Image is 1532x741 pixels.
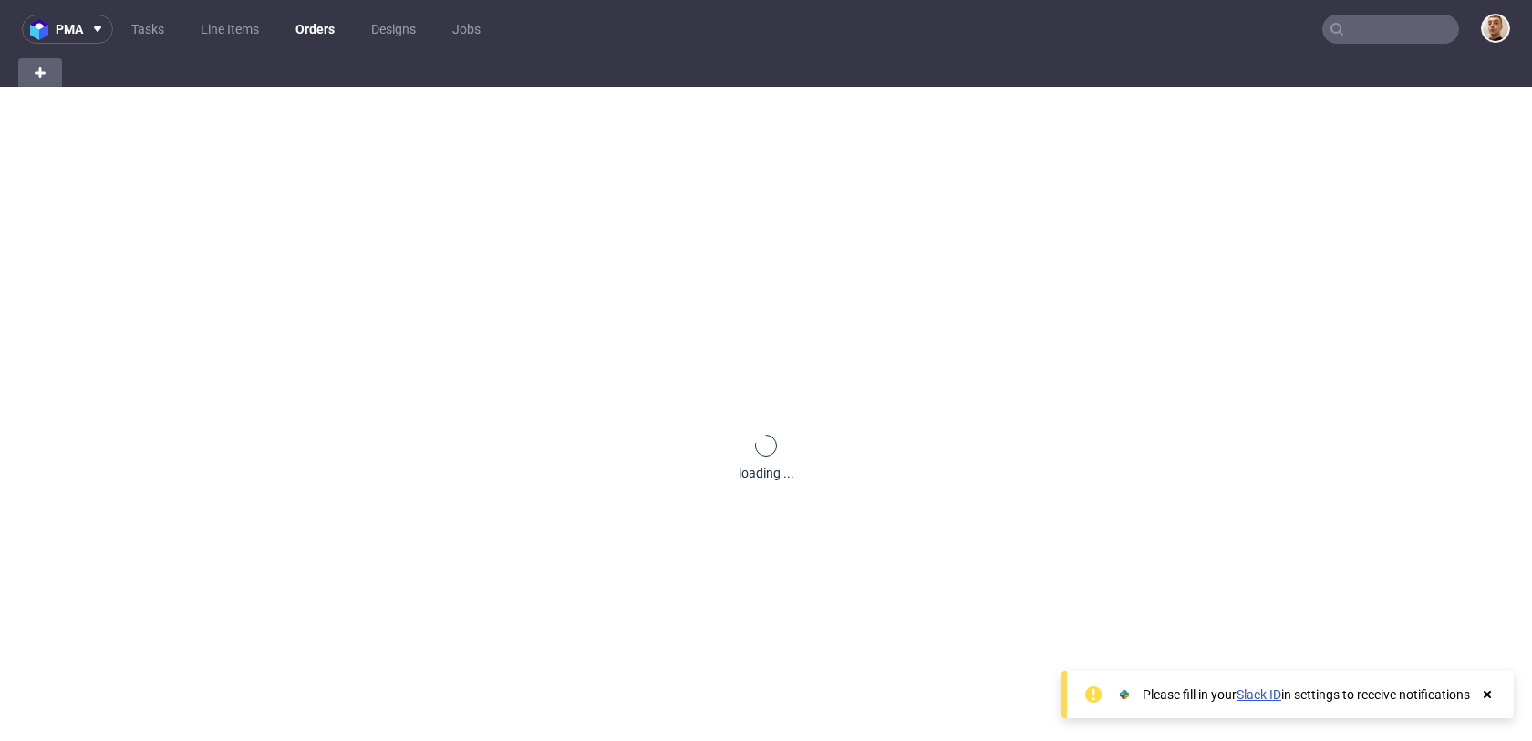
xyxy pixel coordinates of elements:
[1115,685,1133,704] img: Slack
[441,15,492,44] a: Jobs
[1237,687,1281,702] a: Slack ID
[56,23,83,36] span: pma
[285,15,346,44] a: Orders
[120,15,175,44] a: Tasks
[739,464,794,482] div: loading ...
[360,15,427,44] a: Designs
[1483,15,1508,41] img: Bartłomiej Leśniczuk
[190,15,270,44] a: Line Items
[1143,685,1470,704] div: Please fill in your in settings to receive notifications
[22,15,113,44] button: pma
[30,19,56,40] img: logo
